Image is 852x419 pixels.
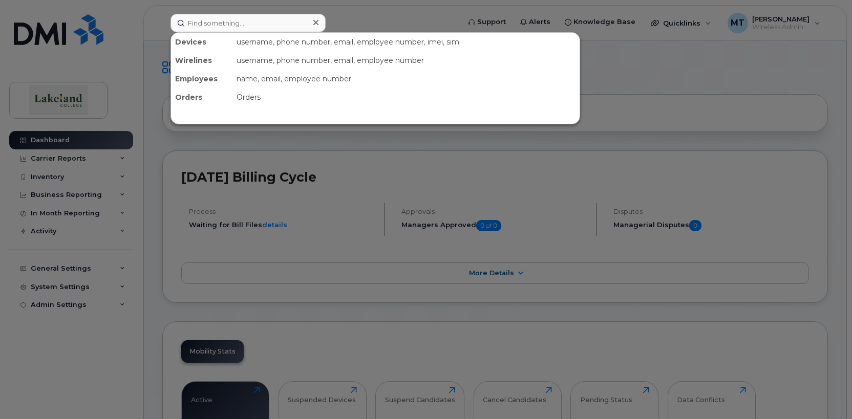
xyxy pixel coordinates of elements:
div: Wirelines [171,51,232,70]
div: Devices [171,33,232,51]
div: username, phone number, email, employee number [232,51,580,70]
div: Employees [171,70,232,88]
div: name, email, employee number [232,70,580,88]
div: Orders [232,88,580,106]
div: username, phone number, email, employee number, imei, sim [232,33,580,51]
div: Orders [171,88,232,106]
